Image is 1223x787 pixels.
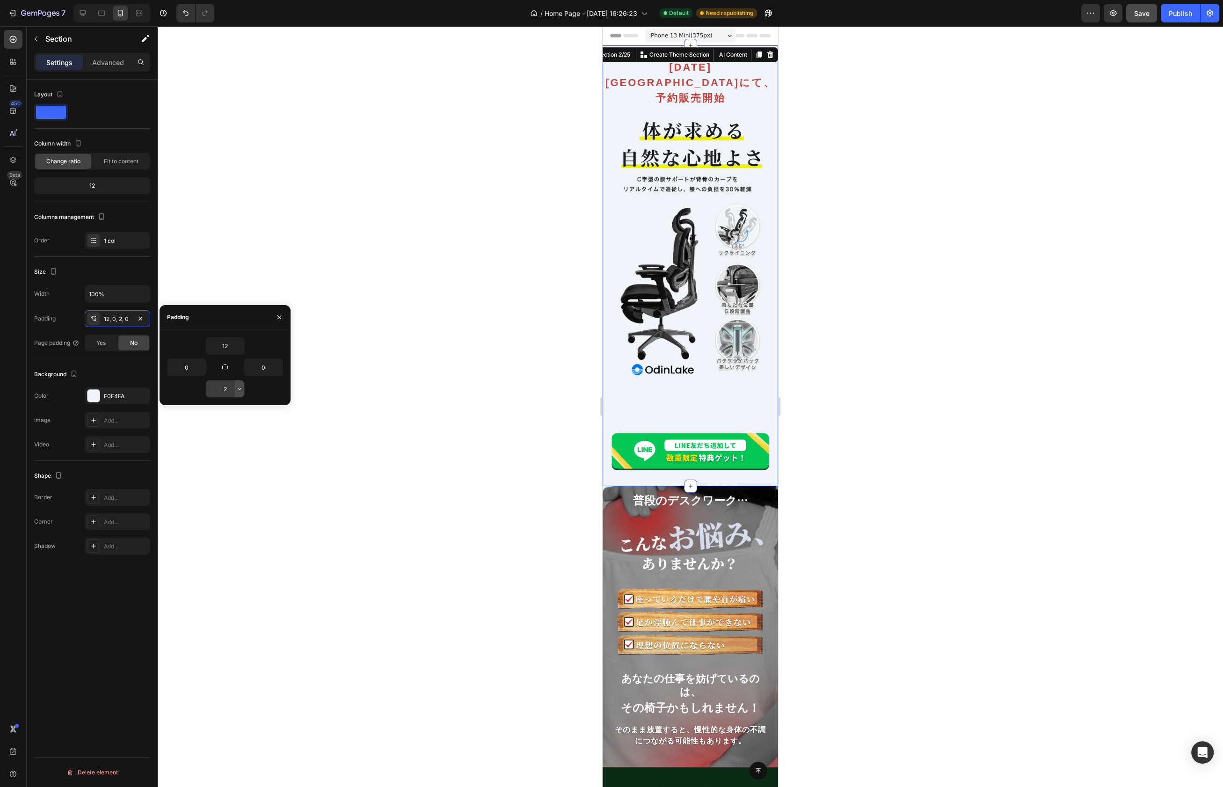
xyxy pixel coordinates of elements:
input: Auto [206,380,244,397]
h2: あなたの仕事を妨げているのは、 [7,644,168,672]
div: F0F4FA [104,392,148,401]
div: Shape [34,470,64,482]
div: Columns management [34,211,107,224]
span: Yes [96,339,106,347]
span: Fit to content [104,157,138,166]
div: Order [34,236,50,245]
h2: 普段のデスクワーク… [15,465,160,481]
div: Add... [104,542,148,551]
div: Open Intercom Messenger [1191,741,1214,764]
div: Corner [34,517,53,526]
div: Layout [34,88,66,101]
div: Page padding [34,339,80,347]
div: Delete element [66,767,118,778]
div: 1 col [104,237,148,245]
div: Background [34,368,80,381]
div: Image [34,416,51,424]
input: Auto [167,359,206,376]
div: Publish [1169,8,1192,18]
h2: その椅子かもしれません！ [7,672,168,689]
div: Column width [34,138,84,150]
span: Save [1134,9,1150,17]
span: Change ratio [46,157,80,166]
input: Auto [85,285,150,302]
div: Width [34,290,50,298]
p: 7 [61,7,66,19]
span: Need republishing [706,9,753,17]
div: Add... [104,518,148,526]
div: Padding [167,313,189,321]
div: Undo/Redo [176,4,214,22]
div: Add... [104,494,148,502]
div: Color [34,392,49,400]
span: / [540,8,543,18]
div: Video [34,440,49,449]
span: Home Page - [DATE] 16:26:23 [545,8,637,18]
input: Auto [206,337,244,354]
input: Auto [244,359,283,376]
iframe: Design area [603,26,778,787]
span: No [130,339,138,347]
h2: そのまま放置すると、慢性的な身体の不調につながる可能性もあります。 [7,696,168,721]
div: Add... [104,416,148,425]
button: Delete element [34,765,150,780]
div: 12 [36,179,148,192]
div: Shadow [34,542,56,550]
button: AI Content [113,23,146,34]
p: Create Theme Section [47,24,107,33]
div: Padding [34,314,56,323]
div: Size [34,266,59,278]
div: Border [34,493,52,502]
div: Beta [7,171,22,179]
div: 12, 0, 2, 0 [104,315,131,323]
p: Section [45,33,122,44]
p: Advanced [92,58,124,67]
p: Settings [46,58,73,67]
img: gempages_574629916293727344-1ae96e11-2e13-45e0-92ab-46b25479fb88.png [15,562,160,628]
img: gempages_574629916293727344-298dc880-9e3e-4f5e-8f62-67ffd9c248df.png [15,493,160,547]
span: Default [669,9,689,17]
div: Add... [104,441,148,449]
button: Save [1126,4,1157,22]
button: Publish [1161,4,1200,22]
button: 7 [4,4,70,22]
div: 450 [9,100,22,107]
